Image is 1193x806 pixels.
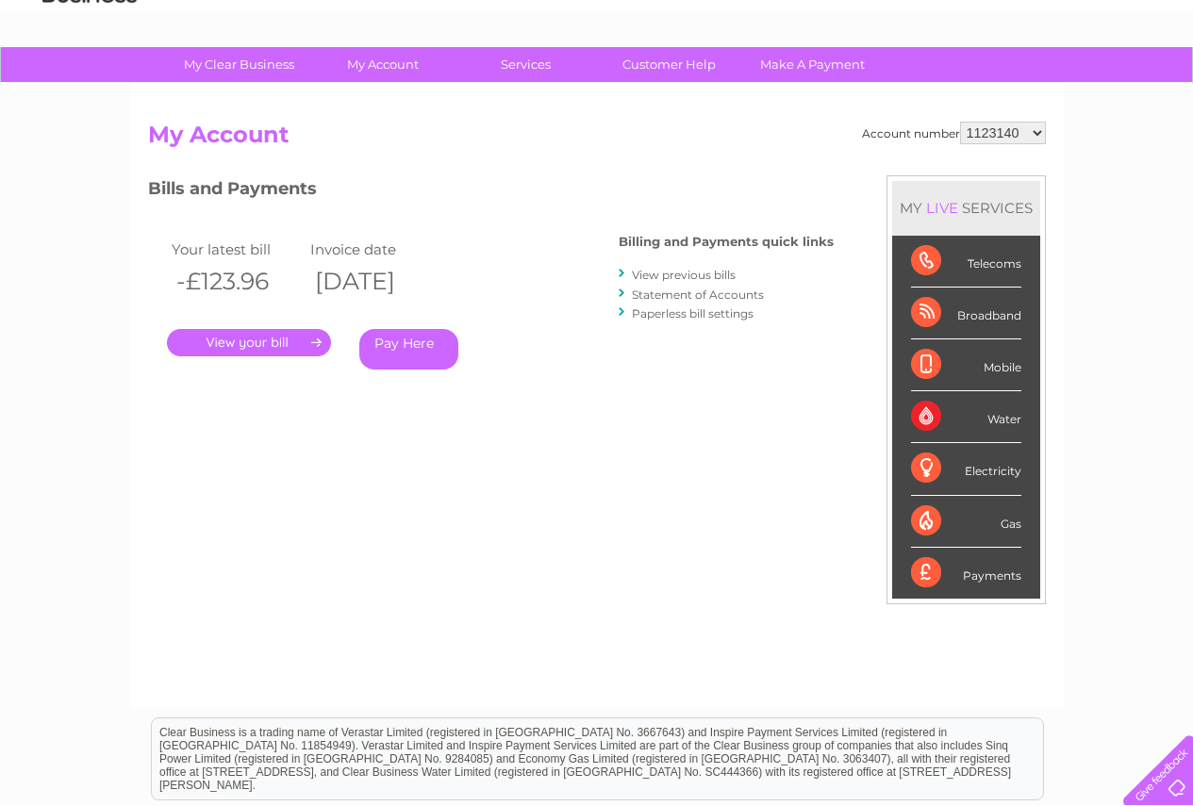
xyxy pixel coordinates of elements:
[591,47,747,82] a: Customer Help
[619,235,834,249] h4: Billing and Payments quick links
[1068,80,1114,94] a: Contact
[148,122,1046,157] h2: My Account
[359,329,458,370] a: Pay Here
[1131,80,1175,94] a: Log out
[911,339,1021,391] div: Mobile
[1029,80,1056,94] a: Blog
[305,47,460,82] a: My Account
[167,237,307,262] td: Your latest bill
[861,80,897,94] a: Water
[448,47,604,82] a: Services
[862,122,1046,144] div: Account number
[167,262,307,301] th: -£123.96
[152,10,1043,91] div: Clear Business is a trading name of Verastar Limited (registered in [GEOGRAPHIC_DATA] No. 3667643...
[911,548,1021,599] div: Payments
[922,199,962,217] div: LIVE
[908,80,950,94] a: Energy
[892,181,1040,235] div: MY SERVICES
[911,391,1021,443] div: Water
[911,288,1021,339] div: Broadband
[306,237,445,262] td: Invoice date
[735,47,890,82] a: Make A Payment
[632,268,736,282] a: View previous bills
[161,47,317,82] a: My Clear Business
[911,236,1021,288] div: Telecoms
[911,443,1021,495] div: Electricity
[961,80,1018,94] a: Telecoms
[632,288,764,302] a: Statement of Accounts
[148,175,834,208] h3: Bills and Payments
[911,496,1021,548] div: Gas
[837,9,968,33] a: 0333 014 3131
[167,329,331,356] a: .
[306,262,445,301] th: [DATE]
[632,306,754,321] a: Paperless bill settings
[41,49,138,107] img: logo.png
